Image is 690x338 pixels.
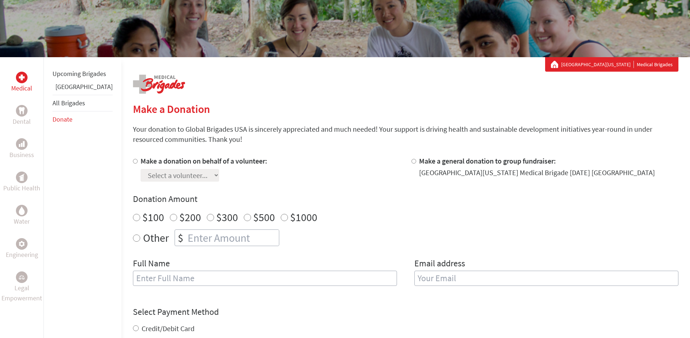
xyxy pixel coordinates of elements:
p: Legal Empowerment [1,283,42,303]
p: Dental [13,117,31,127]
input: Enter Amount [186,230,279,246]
p: Engineering [6,250,38,260]
a: Donate [53,115,72,123]
div: Business [16,138,28,150]
a: EngineeringEngineering [6,238,38,260]
label: Make a general donation to group fundraiser: [419,156,556,165]
img: Dental [19,107,25,114]
a: [GEOGRAPHIC_DATA] [55,83,113,91]
h4: Select Payment Method [133,306,678,318]
p: Public Health [3,183,40,193]
li: Panama [53,82,113,95]
label: $300 [216,210,238,224]
p: Water [14,216,30,227]
img: Water [19,206,25,215]
label: Other [143,229,169,246]
li: All Brigades [53,95,113,111]
img: logo-medical.png [133,75,185,94]
label: $1000 [290,210,317,224]
a: [GEOGRAPHIC_DATA][US_STATE] [561,61,634,68]
label: Credit/Debit Card [142,324,195,333]
h4: Donation Amount [133,193,678,205]
p: Your donation to Global Brigades USA is sincerely appreciated and much needed! Your support is dr... [133,124,678,144]
h2: Make a Donation [133,102,678,115]
img: Medical [19,75,25,80]
label: $200 [179,210,201,224]
a: MedicalMedical [11,72,32,93]
input: Your Email [414,271,678,286]
p: Medical [11,83,32,93]
p: Business [9,150,34,160]
div: Engineering [16,238,28,250]
img: Engineering [19,241,25,247]
div: $ [175,230,186,246]
li: Upcoming Brigades [53,66,113,82]
img: Legal Empowerment [19,275,25,279]
label: Make a donation on behalf of a volunteer: [141,156,267,165]
a: Public HealthPublic Health [3,172,40,193]
a: Upcoming Brigades [53,69,106,78]
a: Legal EmpowermentLegal Empowerment [1,271,42,303]
div: Legal Empowerment [16,271,28,283]
div: Water [16,205,28,216]
label: $100 [142,210,164,224]
div: Dental [16,105,28,117]
a: DentalDental [13,105,31,127]
div: Medical [16,72,28,83]
input: Enter Full Name [133,271,397,286]
a: WaterWater [14,205,30,227]
label: $500 [253,210,275,224]
div: Public Health [16,172,28,183]
img: Public Health [19,174,25,181]
div: [GEOGRAPHIC_DATA][US_STATE] Medical Brigade [DATE] [GEOGRAPHIC_DATA] [419,168,655,178]
img: Business [19,141,25,147]
label: Email address [414,258,465,271]
li: Donate [53,111,113,127]
a: All Brigades [53,99,85,107]
label: Full Name [133,258,170,271]
div: Medical Brigades [551,61,673,68]
a: BusinessBusiness [9,138,34,160]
